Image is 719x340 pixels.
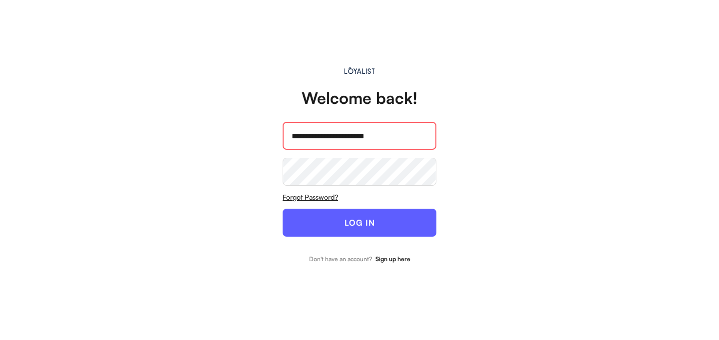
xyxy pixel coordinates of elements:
[309,256,372,262] div: Don't have an account?
[375,255,410,263] strong: Sign up here
[283,209,436,237] button: LOG IN
[343,67,377,74] img: Main.svg
[302,90,417,106] div: Welcome back!
[283,193,338,201] u: Forgot Password?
